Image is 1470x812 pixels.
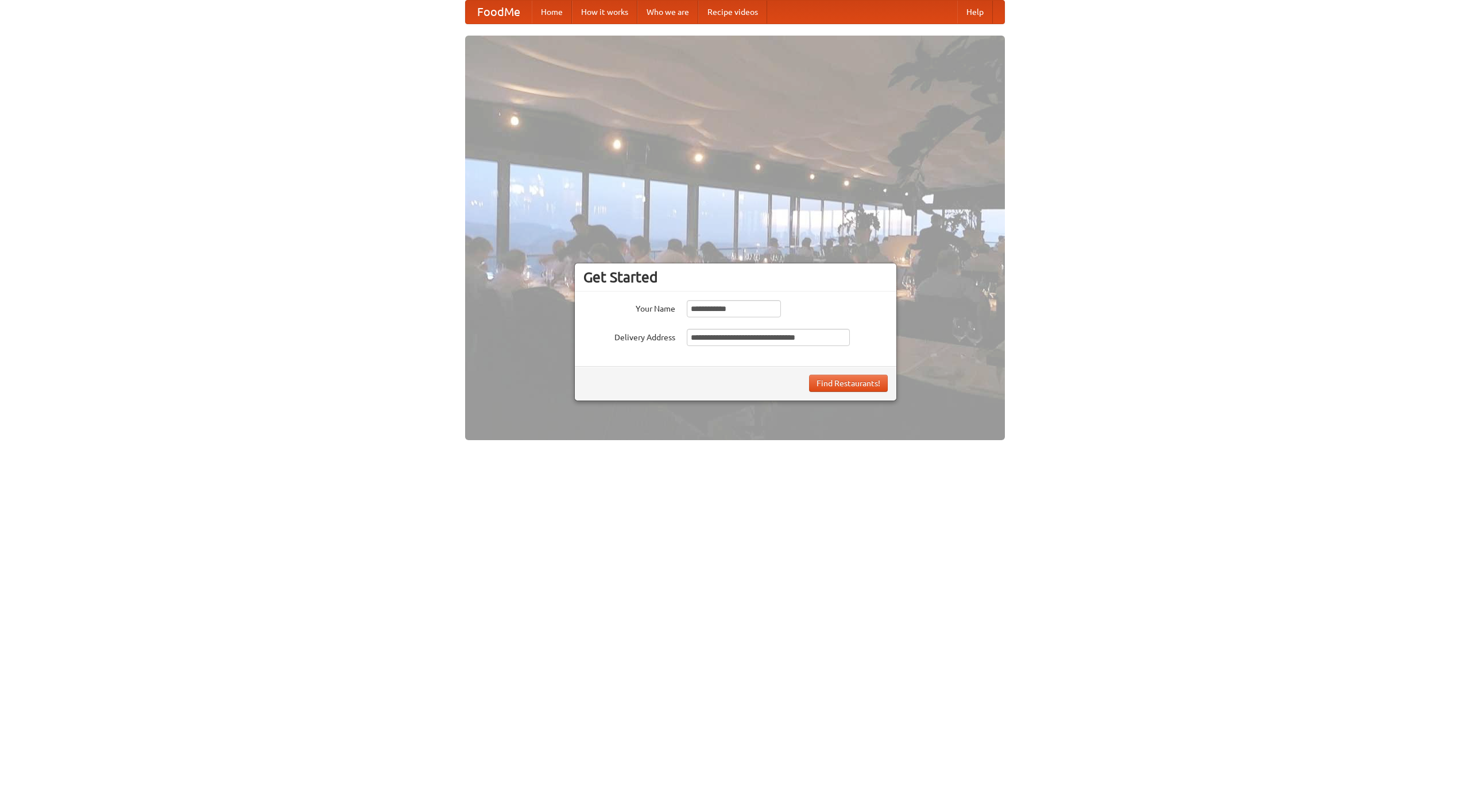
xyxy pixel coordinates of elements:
label: Delivery Address [583,329,675,343]
button: Find Restaurants! [809,375,888,392]
label: Your Name [583,300,675,314]
a: FoodMe [466,1,532,24]
a: Help [957,1,993,24]
a: How it works [572,1,637,24]
a: Recipe videos [698,1,767,24]
h3: Get Started [583,269,888,286]
a: Home [532,1,572,24]
a: Who we are [637,1,698,24]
